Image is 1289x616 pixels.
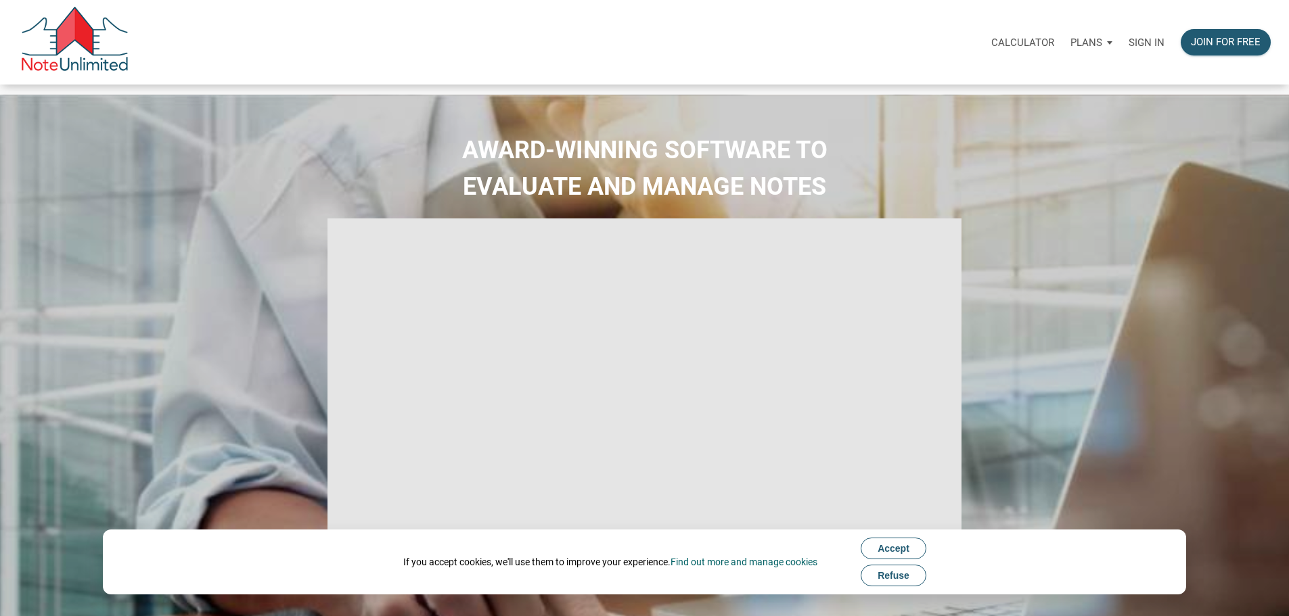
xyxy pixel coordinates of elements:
span: Refuse [878,570,909,581]
a: Join for free [1173,21,1279,64]
iframe: NoteUnlimited [327,218,962,575]
button: Plans [1062,22,1121,63]
span: Accept [878,543,909,554]
a: Sign in [1121,21,1173,64]
a: Find out more and manage cookies [671,556,817,567]
button: Accept [861,538,926,559]
h2: AWARD-WINNING SOFTWARE TO EVALUATE AND MANAGE NOTES [10,132,1279,205]
p: Plans [1070,37,1102,49]
div: If you accept cookies, we'll use them to improve your experience. [403,555,817,569]
button: Refuse [861,565,926,586]
p: Calculator [991,37,1054,49]
p: Sign in [1129,37,1164,49]
a: Calculator [983,21,1062,64]
button: Join for free [1181,29,1271,55]
div: Join for free [1191,34,1261,50]
a: Plans [1062,21,1121,64]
